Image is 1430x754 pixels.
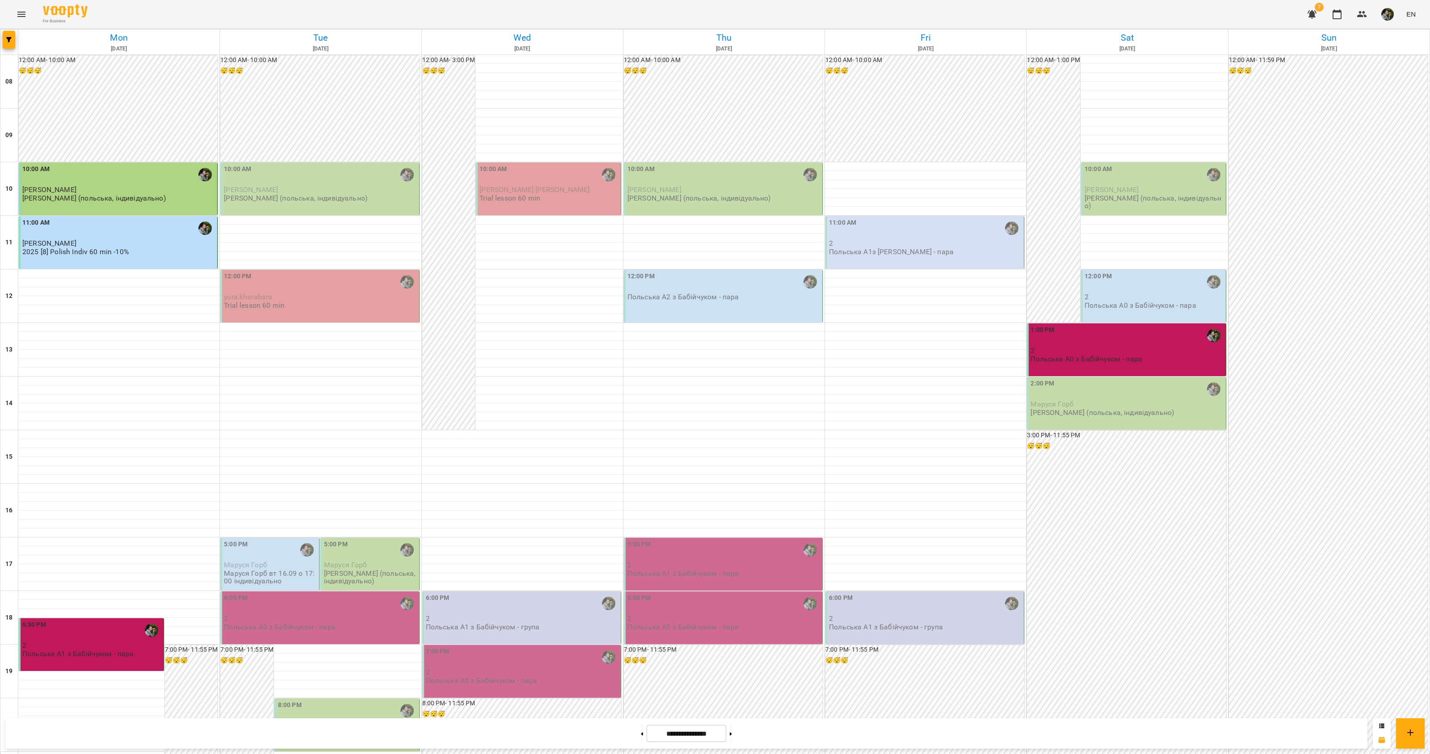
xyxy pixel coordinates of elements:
[19,55,218,65] h6: 12:00 AM - 10:00 AM
[11,4,32,25] button: Menu
[1085,272,1112,281] label: 12:00 PM
[803,168,817,181] img: Бабійчук Володимир Дмитрович (п)
[624,55,823,65] h6: 12:00 AM - 10:00 AM
[602,597,615,610] div: Бабійчук Володимир Дмитрович (п)
[400,275,414,289] div: Бабійчук Володимир Дмитрович (п)
[22,248,129,256] p: 2025 [8] Polish Indiv 60 min -10%
[825,645,1024,655] h6: 7:00 PM - 11:55 PM
[479,194,540,202] p: Trial lesson 60 min
[198,168,212,181] img: Бабійчук Володимир Дмитрович (п)
[5,666,13,676] h6: 19
[5,345,13,355] h6: 13
[1315,3,1324,12] span: 7
[826,31,1025,45] h6: Fri
[422,699,621,708] h6: 8:00 PM - 11:55 PM
[422,55,475,65] h6: 12:00 AM - 3:00 PM
[624,645,823,655] h6: 7:00 PM - 11:55 PM
[1028,45,1226,53] h6: [DATE]
[627,185,681,194] span: [PERSON_NAME]
[22,218,50,228] label: 11:00 AM
[1381,8,1394,21] img: 70cfbdc3d9a863d38abe8aa8a76b24f3.JPG
[803,597,817,610] img: Бабійчук Володимир Дмитрович (п)
[627,293,739,301] p: Польська А2 з Бабійчуком - пара
[1229,66,1428,76] h6: 😴😴😴
[829,239,1022,247] p: 2
[627,593,651,603] label: 6:00 PM
[624,66,823,76] h6: 😴😴😴
[278,700,302,710] label: 8:00 PM
[145,624,158,637] img: Бабійчук Володимир Дмитрович (п)
[1207,168,1220,181] img: Бабійчук Володимир Дмитрович (п)
[20,31,218,45] h6: Mon
[1027,66,1080,76] h6: 😴😴😴
[1406,9,1416,19] span: EN
[224,194,367,202] p: [PERSON_NAME] (польська, індивідуально)
[220,656,273,666] h6: 😴😴😴
[602,650,615,664] div: Бабійчук Володимир Дмитрович (п)
[1030,400,1074,408] span: Маруся Горб
[1005,222,1018,235] div: Бабійчук Володимир Дмитрович (п)
[20,45,218,53] h6: [DATE]
[602,168,615,181] div: Бабійчук Володимир Дмитрович (п)
[5,559,13,569] h6: 17
[627,570,739,577] p: Польська А1 з Бабійчуком - пара
[5,77,13,87] h6: 08
[803,275,817,289] img: Бабійчук Володимир Дмитрович (п)
[1229,55,1428,65] h6: 12:00 AM - 11:59 PM
[803,543,817,557] img: Бабійчук Володимир Дмитрович (п)
[224,302,285,309] p: Trial lesson 60 min
[220,645,273,655] h6: 7:00 PM - 11:55 PM
[825,66,1024,76] h6: 😴😴😴
[1207,329,1220,342] img: Бабійчук Володимир Дмитрович (п)
[423,45,622,53] h6: [DATE]
[224,293,272,301] span: yura.kharabara
[198,222,212,235] img: Бабійчук Володимир Дмитрович (п)
[5,184,13,194] h6: 10
[1030,347,1224,354] p: 2
[1005,597,1018,610] div: Бабійчук Володимир Дмитрович (п)
[426,668,619,676] p: 2
[300,543,314,557] div: Бабійчук Володимир Дмитрович (п)
[1403,6,1419,22] button: EN
[5,613,13,623] h6: 18
[400,168,414,181] img: Бабійчук Володимир Дмитрович (п)
[221,31,420,45] h6: Tue
[426,677,538,684] p: Польська А0 з Бабійчуком - пара
[22,620,46,630] label: 6:30 PM
[627,194,771,202] p: [PERSON_NAME] (польська, індивідуально)
[826,45,1025,53] h6: [DATE]
[22,164,50,174] label: 10:00 AM
[624,656,823,666] h6: 😴😴😴
[625,45,823,53] h6: [DATE]
[1230,45,1428,53] h6: [DATE]
[22,194,166,202] p: [PERSON_NAME] (польська, індивідуально)
[165,645,218,655] h6: 7:00 PM - 11:55 PM
[324,561,367,569] span: Маруся Горб
[400,704,414,717] div: Бабійчук Володимир Дмитрович (п)
[829,623,943,631] p: Польська А1 з Бабійчуком - група
[829,248,954,256] p: Польська А1з [PERSON_NAME] - пара
[400,543,414,557] img: Бабійчук Володимир Дмитрович (п)
[1028,31,1226,45] h6: Sat
[1030,409,1174,416] p: [PERSON_NAME] (польська, індивідуально)
[1027,55,1080,65] h6: 12:00 AM - 1:00 PM
[1085,164,1112,174] label: 10:00 AM
[5,506,13,515] h6: 16
[220,66,419,76] h6: 😴😴😴
[224,593,248,603] label: 6:00 PM
[1085,302,1196,309] p: Польська А0 з Бабійчуком - пара
[825,55,1024,65] h6: 12:00 AM - 10:00 AM
[422,66,475,76] h6: 😴😴😴
[825,656,1024,666] h6: 😴😴😴
[220,55,419,65] h6: 12:00 AM - 10:00 AM
[1085,293,1224,301] p: 2
[5,291,13,301] h6: 12
[1030,379,1054,389] label: 2:00 PM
